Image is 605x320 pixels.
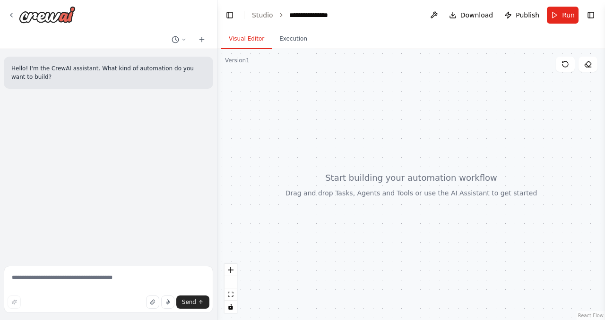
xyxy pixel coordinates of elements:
button: Show right sidebar [584,8,597,22]
div: React Flow controls [225,264,237,313]
button: toggle interactivity [225,301,237,313]
span: Run [562,10,575,20]
button: Improve this prompt [8,295,21,309]
button: Visual Editor [221,29,272,49]
span: Publish [516,10,539,20]
button: Download [445,7,497,24]
button: zoom out [225,276,237,288]
button: Run [547,7,579,24]
div: Version 1 [225,57,250,64]
a: React Flow attribution [578,313,604,318]
p: Hello! I'm the CrewAI assistant. What kind of automation do you want to build? [11,64,206,81]
a: Studio [252,11,273,19]
button: Upload files [146,295,159,309]
nav: breadcrumb [252,10,338,20]
button: Hide left sidebar [223,8,236,22]
button: Send [176,295,209,309]
button: fit view [225,288,237,301]
button: Switch to previous chat [168,34,190,45]
button: Publish [501,7,543,24]
button: Execution [272,29,315,49]
button: zoom in [225,264,237,276]
button: Start a new chat [194,34,209,45]
img: Logo [19,6,76,23]
span: Download [460,10,493,20]
button: Click to speak your automation idea [161,295,174,309]
span: Send [182,298,196,306]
